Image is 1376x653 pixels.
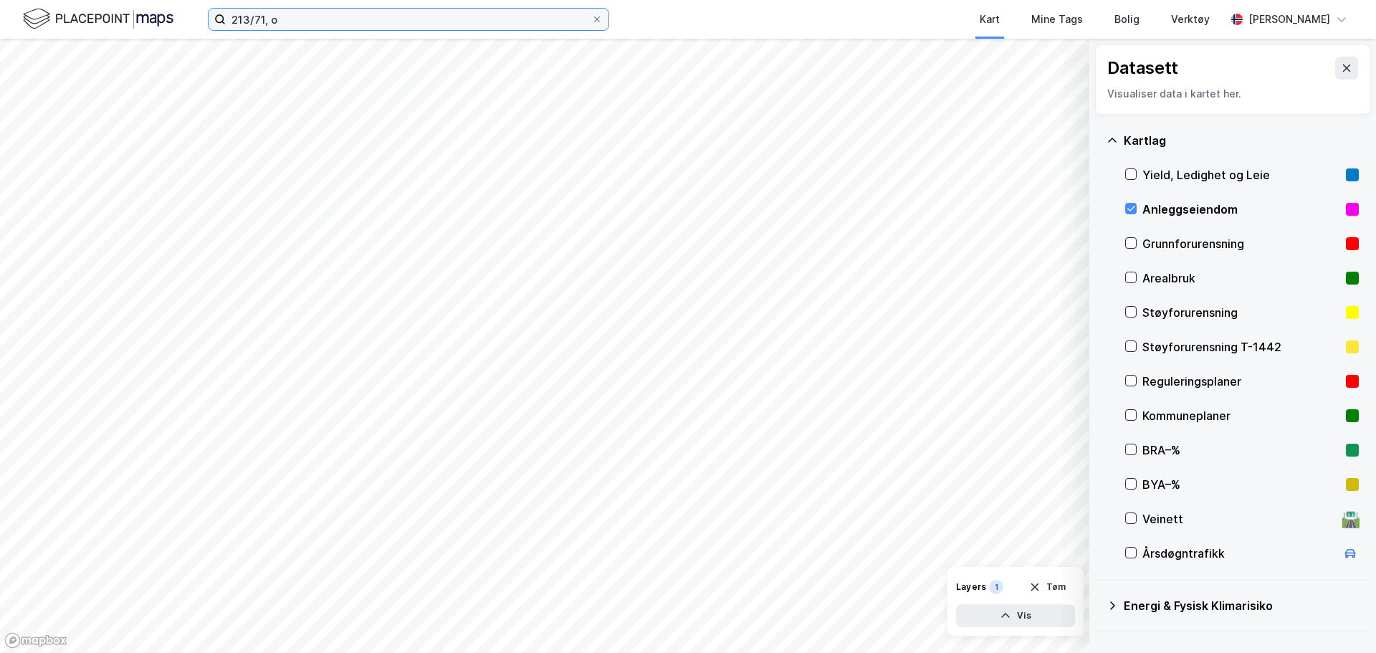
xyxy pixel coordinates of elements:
[1142,373,1340,390] div: Reguleringsplaner
[1142,407,1340,424] div: Kommuneplaner
[1114,11,1139,28] div: Bolig
[1248,11,1330,28] div: [PERSON_NAME]
[4,632,67,649] a: Mapbox homepage
[1031,11,1083,28] div: Mine Tags
[1107,85,1358,103] div: Visualiser data i kartet her.
[1142,338,1340,356] div: Støyforurensning T-1442
[1142,201,1340,218] div: Anleggseiendom
[1142,545,1336,562] div: Årsdøgntrafikk
[989,580,1003,594] div: 1
[1124,597,1359,614] div: Energi & Fysisk Klimarisiko
[1020,576,1075,599] button: Tøm
[1142,166,1340,183] div: Yield, Ledighet og Leie
[1142,476,1340,493] div: BYA–%
[1304,584,1376,653] iframe: Chat Widget
[1142,270,1340,287] div: Arealbruk
[956,581,986,593] div: Layers
[23,6,173,32] img: logo.f888ab2527a4732fd821a326f86c7f29.svg
[1142,510,1336,528] div: Veinett
[1107,57,1178,80] div: Datasett
[956,604,1075,627] button: Vis
[980,11,1000,28] div: Kart
[1142,235,1340,252] div: Grunnforurensning
[1142,304,1340,321] div: Støyforurensning
[1341,510,1360,528] div: 🛣️
[1142,442,1340,459] div: BRA–%
[1171,11,1210,28] div: Verktøy
[226,9,591,30] input: Søk på adresse, matrikkel, gårdeiere, leietakere eller personer
[1124,132,1359,149] div: Kartlag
